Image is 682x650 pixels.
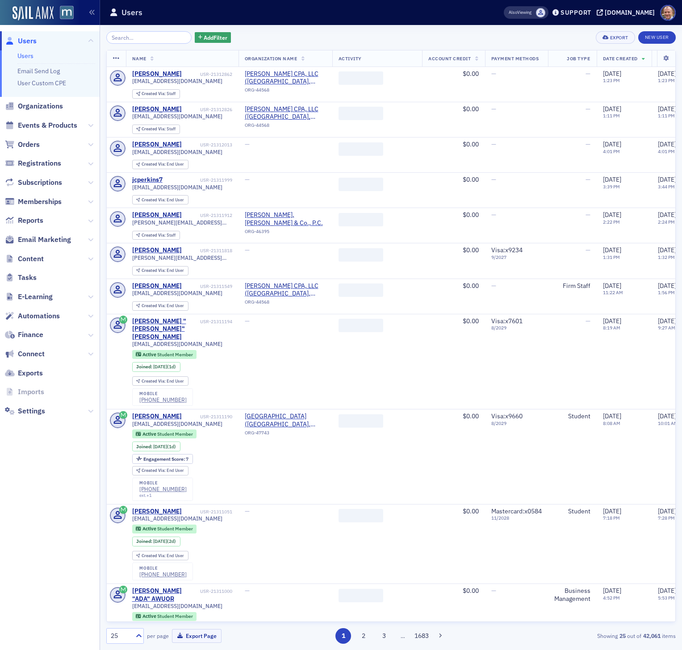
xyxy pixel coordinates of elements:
time: 1:31 PM [603,254,620,260]
div: ORG-44568 [245,122,326,131]
div: Created Via: End User [132,551,188,560]
span: ‌ [339,283,383,297]
div: Created Via: End User [132,376,188,386]
span: — [586,70,590,78]
div: ORG-46395 [245,229,326,237]
a: [PHONE_NUMBER] [139,486,187,492]
span: Activity [339,55,362,62]
span: — [491,211,496,219]
span: 11 / 2028 [491,515,542,521]
div: USR-21311190 [183,414,232,420]
time: 2:22 PM [603,219,620,225]
a: [PERSON_NAME] CPA, LLC ([GEOGRAPHIC_DATA], [GEOGRAPHIC_DATA]) [245,282,326,298]
span: [DATE] [603,70,621,78]
div: Active: Active: Student Member [132,612,197,621]
a: User Custom CPE [17,79,66,87]
div: [PHONE_NUMBER] [139,571,187,578]
span: Active [142,525,157,532]
span: — [586,317,590,325]
button: 3 [376,628,392,644]
button: Export Page [172,629,222,643]
div: [PERSON_NAME] "ADA" AWUOR [132,587,199,603]
img: SailAMX [60,6,74,20]
a: Email Send Log [17,67,60,75]
div: [PERSON_NAME] [132,70,182,78]
time: 1:11 PM [603,112,620,119]
span: — [586,246,590,254]
time: 1:32 PM [658,254,675,260]
div: Firm Staff [554,282,590,290]
span: Visa : x9660 [491,412,523,420]
button: AddFilter [195,32,231,43]
span: Active [142,613,157,619]
div: End User [142,379,184,384]
div: (2d) [153,538,176,544]
span: E-Learning [18,292,53,302]
span: — [491,70,496,78]
span: Account Credit [428,55,471,62]
span: Active [142,351,157,358]
span: $0.00 [463,282,479,290]
a: Reports [5,216,43,225]
span: … [397,632,409,640]
time: 9:27 AM [658,325,675,331]
span: — [491,282,496,290]
span: [DATE] [603,105,621,113]
span: Joined : [136,444,153,450]
div: End User [142,162,184,167]
a: Active Student Member [136,351,192,357]
span: [EMAIL_ADDRESS][DOMAIN_NAME] [132,149,222,155]
span: [DATE] [603,282,621,290]
a: Registrations [5,158,61,168]
time: 1:23 PM [658,77,675,83]
span: [EMAIL_ADDRESS][DOMAIN_NAME] [132,78,222,84]
div: mobile [139,480,187,486]
span: Student Member [157,525,193,532]
div: USR-21311999 [164,177,232,183]
span: Viewing [509,9,531,16]
span: ‌ [339,414,383,428]
span: Kullman CPA, LLC (Annapolis, MD) [245,70,326,86]
a: Subscriptions [5,178,62,187]
span: — [491,175,496,183]
span: [DATE] [603,246,621,254]
div: USR-21312862 [183,71,232,77]
a: [PERSON_NAME] [132,105,182,113]
div: ORG-44568 [245,87,326,96]
span: Payment Methods [491,55,539,62]
span: — [586,140,590,148]
a: Exports [5,368,43,378]
div: Active: Active: Student Member [132,429,197,438]
time: 4:01 PM [603,148,620,154]
div: [PERSON_NAME] [132,508,182,516]
a: [PERSON_NAME] [132,211,182,219]
span: Job Type [567,55,590,62]
button: 1683 [414,628,429,644]
div: [PERSON_NAME] [132,282,182,290]
span: ‌ [339,107,383,120]
span: [DATE] [658,70,676,78]
span: Tasks [18,273,37,283]
time: 4:01 PM [658,148,675,154]
span: Imports [18,387,44,397]
span: [DATE] [603,412,621,420]
span: ‌ [339,142,383,156]
span: Engagement Score : [143,456,186,462]
span: Created Via : [142,267,167,273]
span: Memberships [18,197,62,207]
button: 2 [356,628,372,644]
div: mobile [139,566,187,571]
a: Imports [5,387,44,397]
time: 11:22 AM [603,289,623,296]
a: [PERSON_NAME] CPA, LLC ([GEOGRAPHIC_DATA], [GEOGRAPHIC_DATA]) [245,70,326,86]
a: Automations [5,311,60,321]
div: Created Via: Staff [132,125,180,134]
span: ‌ [339,71,383,85]
time: 1:11 PM [658,112,675,119]
span: [EMAIL_ADDRESS][DOMAIN_NAME] [132,113,222,120]
span: [PERSON_NAME][EMAIL_ADDRESS][DOMAIN_NAME] [132,254,232,261]
div: USR-21311051 [183,509,232,515]
span: Created Via : [142,91,167,96]
span: Profile [660,5,676,21]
